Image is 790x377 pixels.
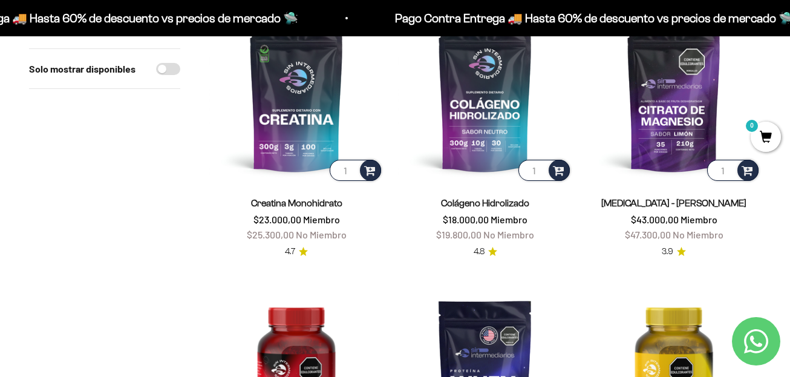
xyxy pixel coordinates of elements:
a: 4.84.8 de 5.0 estrellas [474,245,497,258]
span: $47.300,00 [625,229,671,240]
span: Miembro [681,214,717,225]
mark: 0 [745,119,759,133]
span: $25.300,00 [247,229,294,240]
span: No Miembro [296,229,347,240]
a: 3.93.9 de 5.0 estrellas [662,245,686,258]
a: [MEDICAL_DATA] - [PERSON_NAME] [601,198,746,208]
p: Pago Contra Entrega 🚚 Hasta 60% de descuento vs precios de mercado 🛸 [206,8,605,28]
a: Colágeno Hidrolizado [441,198,529,208]
label: Solo mostrar disponibles [29,61,135,77]
span: 3.9 [662,245,673,258]
span: Miembro [303,214,340,225]
span: No Miembro [673,229,723,240]
span: $43.000,00 [631,214,679,225]
a: Creatina Monohidrato [251,198,342,208]
span: $18.000,00 [443,214,489,225]
span: $19.800,00 [436,229,482,240]
span: 4.8 [474,245,485,258]
span: No Miembro [483,229,534,240]
span: Miembro [491,214,527,225]
span: 4.7 [285,245,295,258]
span: $23.000,00 [253,214,301,225]
a: 4.74.7 de 5.0 estrellas [285,245,308,258]
a: 0 [751,131,781,145]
